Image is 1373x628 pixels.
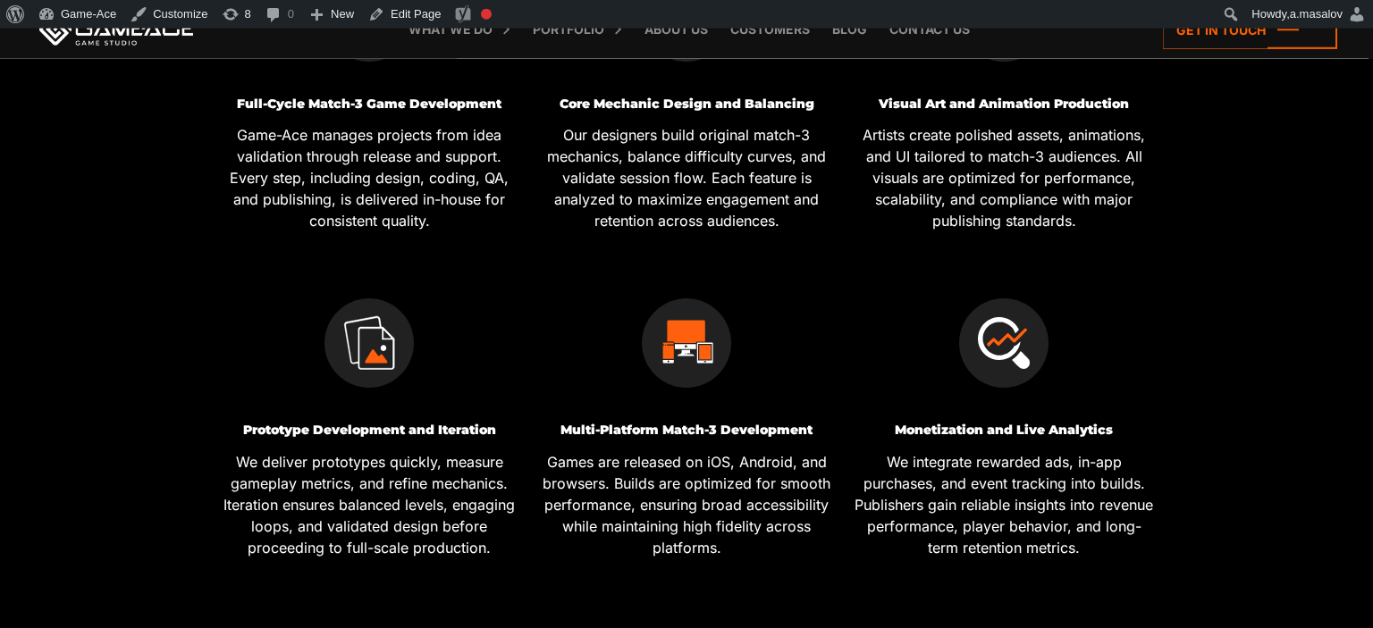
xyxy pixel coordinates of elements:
[1163,11,1337,49] a: Get in touch
[481,9,492,20] div: Focus keyphrase not set
[959,298,1049,388] img: Monetization and Live Analytics
[1290,7,1343,21] span: a.masalov
[535,451,838,558] p: Games are released on iOS, Android, and browsers. Builds are optimized for smooth performance, en...
[852,423,1156,437] h3: Monetization and Live Analytics
[217,97,521,111] h3: Full-Cycle Match-3 Game Development
[642,298,731,388] img: Multi-Platform Match-3 Development
[324,298,414,388] img: Prototype Development and Iteration
[535,423,838,437] h3: Multi-Platform Match-3 Development
[535,124,838,231] p: Our designers build original match-3 mechanics, balance difficulty curves, and validate session f...
[852,124,1156,231] p: Artists create polished assets, animations, and UI tailored to match-3 audiences. All visuals are...
[217,423,521,437] h3: Prototype Development and Iteration
[217,451,521,558] p: We deliver prototypes quickly, measure gameplay metrics, and refine mechanics. Iteration ensures ...
[535,97,838,111] h3: Core Mechanic Design and Balancing
[217,124,521,231] p: Game-Ace manages projects from idea validation through release and support. Every step, including...
[852,451,1156,558] p: We integrate rewarded ads, in-app purchases, and event tracking into builds. Publishers gain reli...
[852,97,1156,111] h3: Visual Art and Animation Production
